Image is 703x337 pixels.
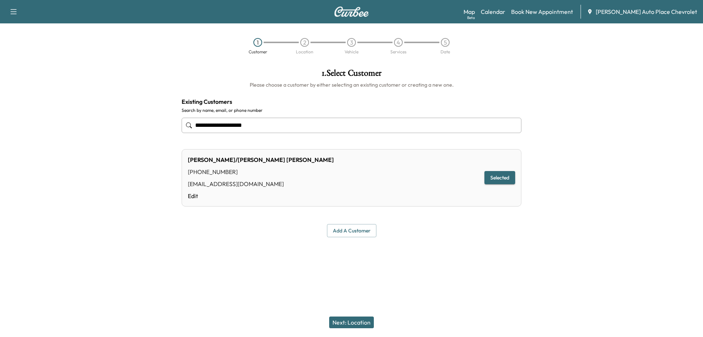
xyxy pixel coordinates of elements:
div: Customer [249,50,267,54]
a: MapBeta [464,7,475,16]
img: Curbee Logo [334,7,369,17]
div: 5 [441,38,450,47]
div: Services [390,50,406,54]
div: Date [440,50,450,54]
div: 4 [394,38,403,47]
a: Book New Appointment [511,7,573,16]
div: Beta [467,15,475,20]
h6: Please choose a customer by either selecting an existing customer or creating a new one. [182,81,521,88]
button: Add a customer [327,224,376,238]
button: Selected [484,171,515,185]
span: [PERSON_NAME] Auto Place Chevrolet [596,7,697,16]
div: 3 [347,38,356,47]
h4: Existing Customers [182,97,521,106]
div: [EMAIL_ADDRESS][DOMAIN_NAME] [188,179,334,188]
label: Search by name, email, or phone number [182,107,521,113]
h1: 1 . Select Customer [182,69,521,81]
div: 1 [253,38,262,47]
button: Next: Location [329,317,374,328]
div: [PHONE_NUMBER] [188,167,334,176]
div: 2 [300,38,309,47]
div: Location [296,50,313,54]
div: Vehicle [345,50,358,54]
a: Edit [188,192,334,200]
div: [PERSON_NAME]/[PERSON_NAME] [PERSON_NAME] [188,155,334,164]
a: Calendar [481,7,505,16]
